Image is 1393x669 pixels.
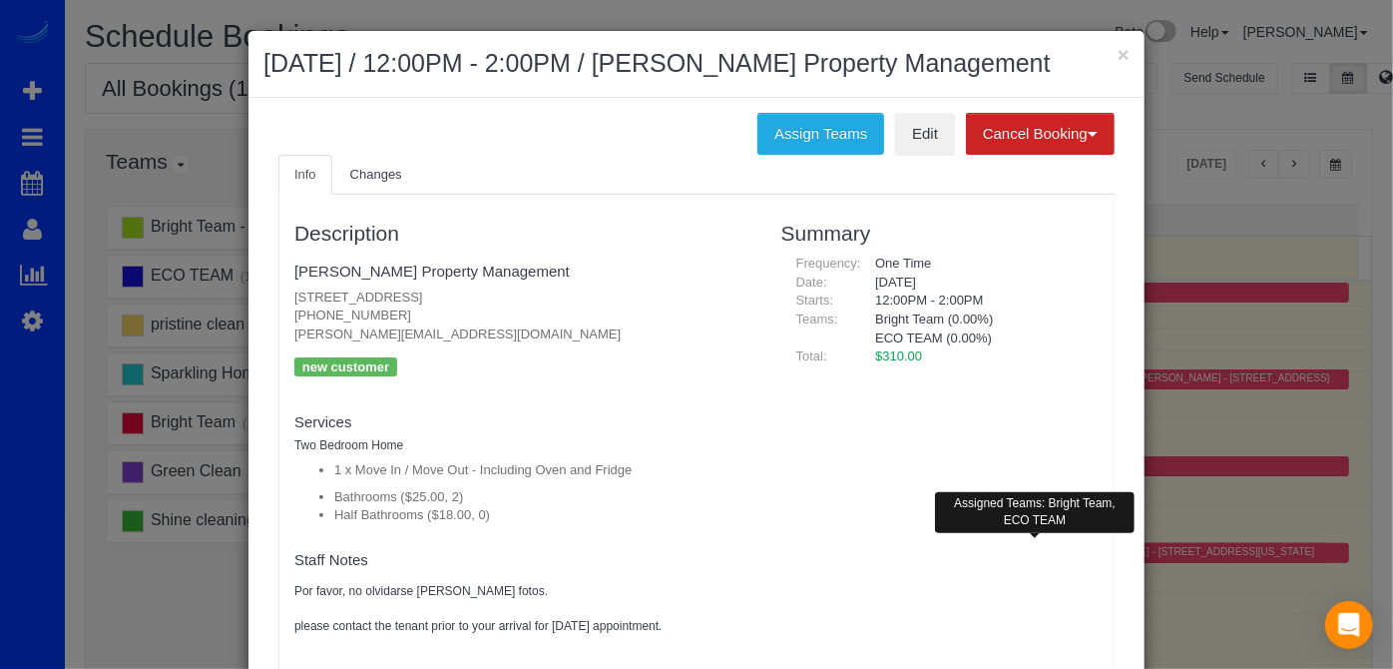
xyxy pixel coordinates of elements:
span: $310.00 [875,348,922,363]
h5: Two Bedroom Home [294,439,751,452]
p: [STREET_ADDRESS] [PHONE_NUMBER] [PERSON_NAME][EMAIL_ADDRESS][DOMAIN_NAME] [294,289,751,344]
li: Bright Team (0.00%) [875,311,1084,330]
a: Info [278,155,332,196]
p: new customer [294,357,397,376]
span: Frequency: [796,256,861,271]
h3: Summary [781,222,1099,245]
li: Bathrooms ($25.00, 2) [334,488,751,507]
span: Info [294,167,316,182]
a: Edit [895,113,955,155]
button: Cancel Booking [966,113,1115,155]
a: [PERSON_NAME] Property Management [294,263,570,280]
span: Teams: [796,312,838,327]
div: Assigned Teams: Bright Team, ECO TEAM [935,492,1135,532]
div: [DATE] [860,274,1099,293]
h4: Staff Notes [294,552,751,569]
li: 1 x Move In / Move Out - Including Oven and Fridge [334,461,751,480]
div: One Time [860,255,1099,274]
span: Changes [350,167,402,182]
div: Open Intercom Messenger [1325,601,1373,649]
li: ECO TEAM (0.00%) [875,330,1084,348]
span: Total: [796,348,827,363]
li: Half Bathrooms ($18.00, 0) [334,506,751,525]
button: Assign Teams [757,113,884,155]
button: × [1118,44,1130,65]
a: Changes [334,155,418,196]
h2: [DATE] / 12:00PM - 2:00PM / [PERSON_NAME] Property Management [263,46,1130,82]
h4: Services [294,414,751,431]
span: Date: [796,275,827,290]
h3: Description [294,222,751,245]
span: Starts: [796,293,834,308]
div: 12:00PM - 2:00PM [860,292,1099,311]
